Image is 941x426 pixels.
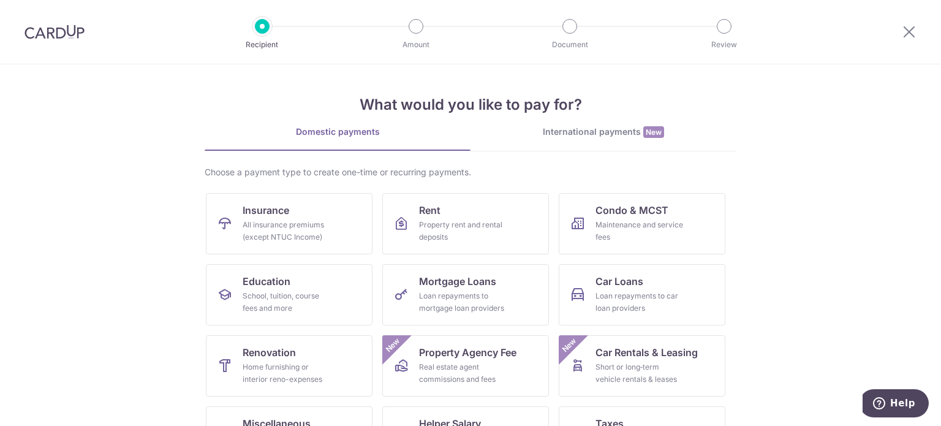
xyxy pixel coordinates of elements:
[243,290,331,314] div: School, tuition, course fees and more
[419,219,507,243] div: Property rent and rental deposits
[559,264,725,325] a: Car LoansLoan repayments to car loan providers
[205,94,736,116] h4: What would you like to pay for?
[206,335,372,397] a: RenovationHome furnishing or interior reno-expenses
[382,264,549,325] a: Mortgage LoansLoan repayments to mortgage loan providers
[595,290,684,314] div: Loan repayments to car loan providers
[25,25,85,39] img: CardUp
[419,274,496,289] span: Mortgage Loans
[382,193,549,254] a: RentProperty rent and rental deposits
[595,219,684,243] div: Maintenance and service fees
[383,335,403,356] span: New
[559,335,725,397] a: Car Rentals & LeasingShort or long‑term vehicle rentals & leasesNew
[217,39,308,51] p: Recipient
[470,126,736,139] div: International payments
[243,274,290,289] span: Education
[205,166,736,178] div: Choose a payment type to create one-time or recurring payments.
[419,345,516,360] span: Property Agency Fee
[679,39,769,51] p: Review
[524,39,615,51] p: Document
[559,193,725,254] a: Condo & MCSTMaintenance and service fees
[595,274,643,289] span: Car Loans
[243,219,331,243] div: All insurance premiums (except NTUC Income)
[863,389,929,420] iframe: Opens a widget where you can find more information
[595,345,698,360] span: Car Rentals & Leasing
[371,39,461,51] p: Amount
[243,203,289,218] span: Insurance
[243,345,296,360] span: Renovation
[419,290,507,314] div: Loan repayments to mortgage loan providers
[419,203,440,218] span: Rent
[205,126,470,138] div: Domestic payments
[206,193,372,254] a: InsuranceAll insurance premiums (except NTUC Income)
[206,264,372,325] a: EducationSchool, tuition, course fees and more
[559,335,580,356] span: New
[595,361,684,386] div: Short or long‑term vehicle rentals & leases
[419,361,507,386] div: Real estate agent commissions and fees
[643,126,664,138] span: New
[382,335,549,397] a: Property Agency FeeReal estate agent commissions and feesNew
[595,203,668,218] span: Condo & MCST
[243,361,331,386] div: Home furnishing or interior reno-expenses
